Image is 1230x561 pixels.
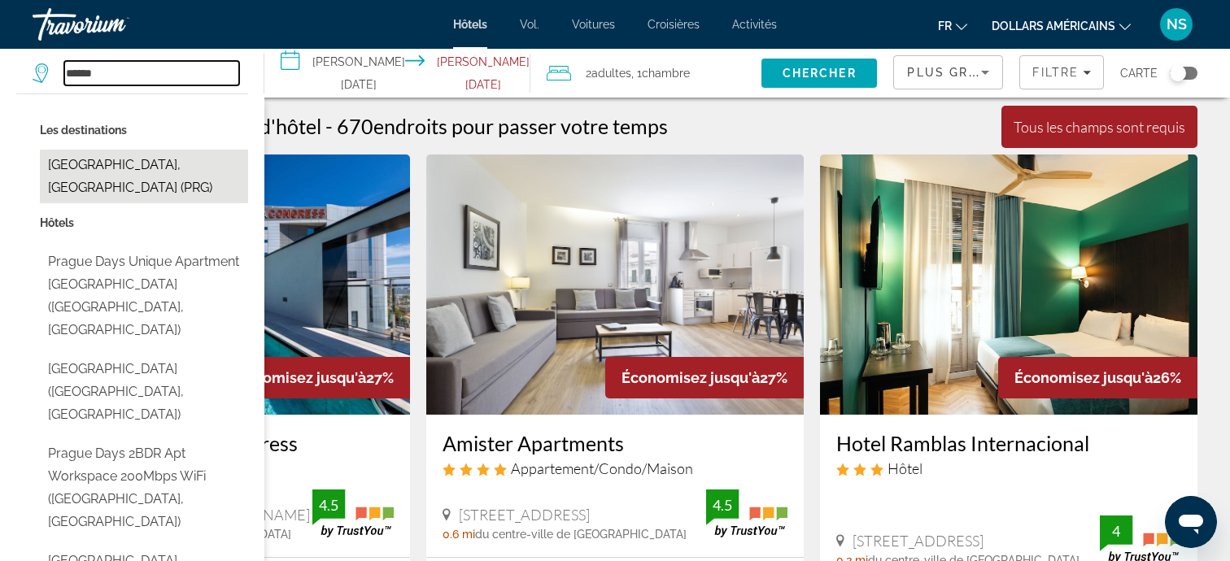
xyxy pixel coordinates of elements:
button: Select hotel: Prague Days 2BDR Apt Workspace 200Mbps WiFi (Prague, CZ) [40,438,248,537]
span: Filtre [1032,66,1079,79]
span: du centre-ville de [GEOGRAPHIC_DATA] [475,528,687,541]
button: Select check in and out date [264,49,530,98]
a: Hotel Ramblas Internacional [836,431,1181,455]
button: Select hotel: Prague Days Unique Apartment Old Town (Prague, CZ) [40,246,248,346]
span: Chambre [642,67,690,80]
a: Voitures [572,18,615,31]
div: 26% [998,357,1197,398]
span: 0.6 mi [443,528,475,541]
input: Search hotel destination [64,61,239,85]
span: Plus grandes économies [907,66,1101,79]
a: Vol. [520,18,539,31]
button: Filters [1019,55,1104,89]
span: Économisez jusqu'à [622,369,760,386]
div: 4 [1100,521,1132,541]
mat-select: Sort by [907,63,989,82]
span: [STREET_ADDRESS] [853,532,984,550]
div: 4.5 [312,495,345,515]
span: Chercher [783,67,857,80]
button: Changer de langue [938,14,967,37]
div: 3 star Hotel [836,459,1181,477]
a: Travorium [33,3,195,46]
span: , 1 [631,62,690,85]
span: Carte [1120,62,1158,85]
button: Changer de devise [992,14,1131,37]
button: Menu utilisateur [1155,7,1197,41]
img: Amister Apartments [426,154,804,415]
a: Amister Apartments [443,431,787,455]
div: 27% [605,357,804,398]
span: - [325,114,333,138]
span: Économisez jusqu'à [1014,369,1153,386]
img: Hotel Ramblas Internacional [820,154,1197,415]
span: endroits pour passer votre temps [373,114,668,138]
button: Travelers: 2 adults, 0 children [530,49,762,98]
font: dollars américains [992,20,1115,33]
div: Tous les champs sont requis [1014,118,1185,136]
span: [STREET_ADDRESS] [459,506,590,524]
div: 27% [212,357,410,398]
button: Select hotel: Prague Days National Museum Studios (Prague, CZ) [40,354,248,430]
button: Search [761,59,877,88]
iframe: Bouton de lancement de la fenêtre de messagerie [1165,496,1217,548]
font: fr [938,20,952,33]
span: 2 [586,62,631,85]
div: 4 star Apartment [443,459,787,477]
button: Select city: Prague, Czech Republic (PRG) [40,150,248,203]
p: City options [40,119,248,141]
p: Hotel options [40,211,248,234]
font: NS [1167,15,1187,33]
a: Activités [732,18,777,31]
div: 4.5 [706,495,739,515]
span: Hôtel [888,459,922,477]
img: TrustYou guest rating badge [312,489,394,537]
h2: 670 [337,114,668,138]
span: Appartement/Condo/Maison [511,459,693,477]
a: Croisières [648,18,700,31]
span: Économisez jusqu'à [228,369,366,386]
img: TrustYou guest rating badge [706,489,787,537]
button: Toggle map [1158,66,1197,80]
span: Adultes [591,67,631,80]
a: Hôtels [453,18,487,31]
